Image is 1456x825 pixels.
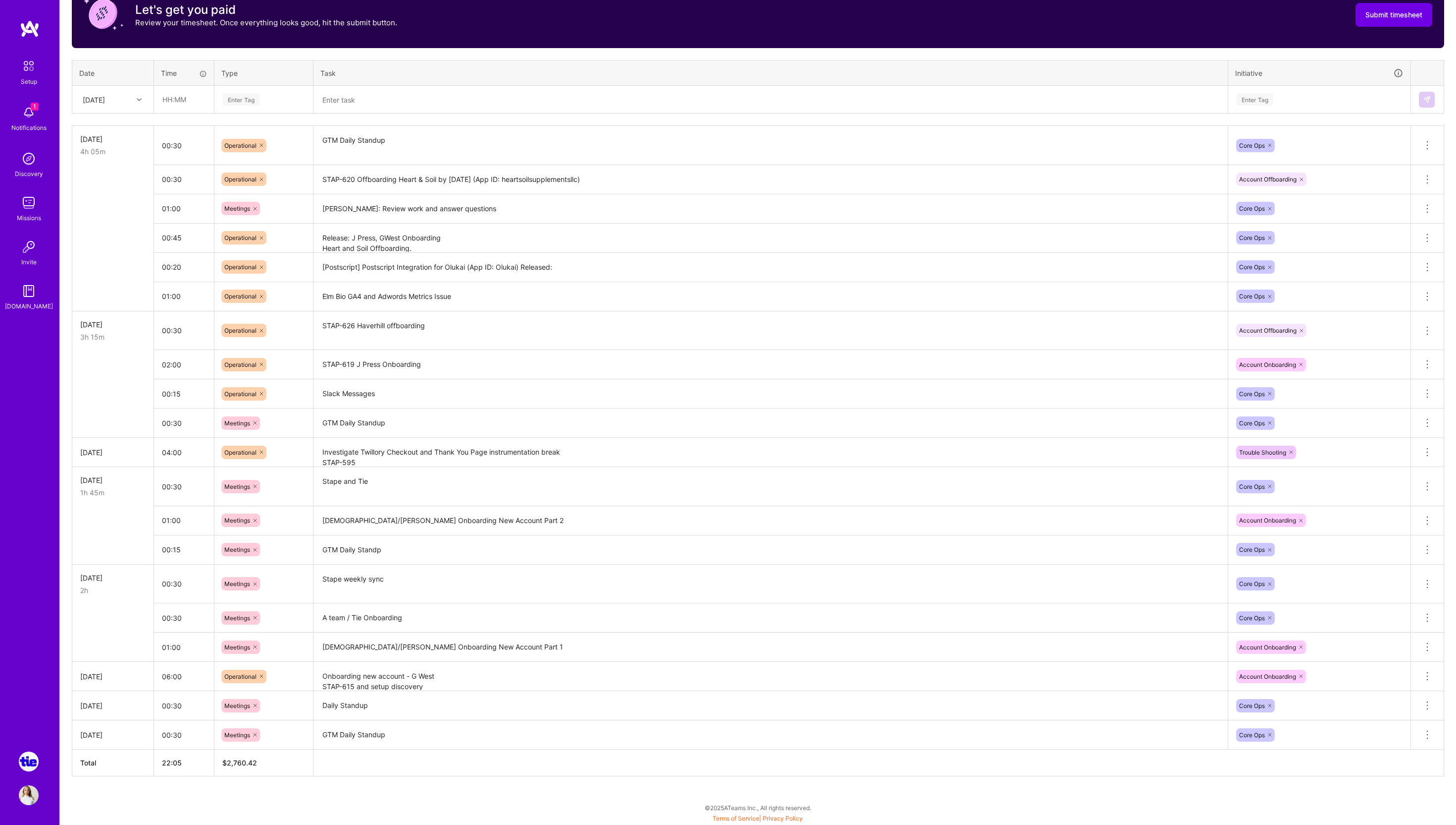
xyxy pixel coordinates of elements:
[154,536,214,563] input: HH:MM
[224,142,257,149] span: Operational
[224,580,250,588] span: Meetings
[135,17,397,28] p: Review your timesheet. Once everything looks good, hit the submit button.
[1423,96,1431,104] img: Submit
[1239,731,1265,739] span: Core Ops
[314,380,1227,408] textarea: Slack Messages
[161,68,207,78] div: Time
[80,585,146,595] div: 2h
[224,176,257,183] span: Operational
[19,149,39,169] img: discovery
[1355,3,1432,27] button: Submit timesheet
[314,692,1227,719] textarea: Daily Standup
[154,722,214,748] input: HH:MM
[83,94,105,105] div: [DATE]
[314,283,1227,310] textarea: Elm Bio GA4 and Adwords Metrics Issue
[1365,10,1422,20] span: Submit timesheet
[18,56,39,76] img: setup
[72,60,154,86] th: Date
[314,721,1227,749] textarea: GTM Daily Standup
[1239,517,1296,524] span: Account Onboarding
[19,752,39,771] img: Meettie: Tracking Infrastructure Lead
[21,76,37,87] div: Setup
[314,468,1227,505] textarea: Stape and Tie
[1239,673,1296,680] span: Account Onboarding
[314,663,1227,690] textarea: Onboarding new account - G West STAP-615 and setup discovery
[154,254,214,280] input: HH:MM
[16,785,41,805] a: User Avatar
[224,327,257,334] span: Operational
[314,195,1227,223] textarea: [PERSON_NAME]: Review work and answer questions
[224,546,250,553] span: Meetings
[1239,390,1265,398] span: Core Ops
[31,103,39,111] span: 1
[224,419,250,427] span: Meetings
[222,759,257,767] span: $ 2,760.42
[80,319,146,330] div: [DATE]
[224,614,250,622] span: Meetings
[72,750,154,776] th: Total
[21,257,37,267] div: Invite
[19,281,39,301] img: guide book
[154,317,214,344] input: HH:MM
[154,166,214,192] input: HH:MM
[314,254,1227,281] textarea: [Postscript] Postscript Integration for Olukai (App ID: Olukai) Released:
[80,671,146,682] div: [DATE]
[135,2,397,17] h3: Let's get you paid
[154,663,214,690] input: HH:MM
[314,634,1227,661] textarea: [DEMOGRAPHIC_DATA]/[PERSON_NAME] Onboarding New Account Part 1
[80,134,146,144] div: [DATE]
[19,193,39,213] img: teamwork
[154,381,214,407] input: HH:MM
[16,752,41,771] a: Meettie: Tracking Infrastructure Lead
[154,225,214,251] input: HH:MM
[80,487,146,498] div: 1h 45m
[224,702,250,709] span: Meetings
[1239,483,1265,490] span: Core Ops
[1239,419,1265,427] span: Core Ops
[224,449,257,456] span: Operational
[154,507,214,533] input: HH:MM
[314,566,1227,603] textarea: Stape weekly sync
[154,693,214,719] input: HH:MM
[19,785,39,805] img: User Avatar
[224,234,257,241] span: Operational
[1239,263,1265,271] span: Core Ops
[154,132,214,159] input: HH:MM
[224,293,257,300] span: Operational
[1239,142,1265,149] span: Core Ops
[155,86,213,113] input: HH:MM
[154,605,214,631] input: HH:MM
[314,127,1227,164] textarea: GTM Daily Standup
[1237,92,1273,107] div: Enter Tag
[713,815,803,822] span: |
[1239,205,1265,212] span: Core Ops
[314,536,1227,564] textarea: GTM Daily Standp
[20,20,40,38] img: logo
[17,213,41,223] div: Missions
[223,92,260,107] div: Enter Tag
[80,447,146,458] div: [DATE]
[314,351,1227,378] textarea: STAP-619 J Press Onboarding
[15,169,43,179] div: Discovery
[80,701,146,711] div: [DATE]
[1239,614,1265,622] span: Core Ops
[224,483,250,490] span: Meetings
[224,731,250,739] span: Meetings
[1239,361,1296,368] span: Account Onboarding
[11,122,47,133] div: Notifications
[80,730,146,740] div: [DATE]
[80,332,146,342] div: 3h 15m
[214,60,313,86] th: Type
[224,390,257,398] span: Operational
[314,166,1227,193] textarea: STAP-620 Offboarding Heart & Soil by [DATE] (App ID: heartsoilsupplementsllc)
[314,410,1227,437] textarea: GTM Daily Standup
[154,571,214,597] input: HH:MM
[154,473,214,500] input: HH:MM
[80,146,146,157] div: 4h 05m
[1239,546,1265,553] span: Core Ops
[1239,702,1265,709] span: Core Ops
[224,517,250,524] span: Meetings
[314,604,1227,632] textarea: A team / Tie Onboarding
[1235,67,1404,79] div: Initiative
[314,507,1227,534] textarea: [DEMOGRAPHIC_DATA]/[PERSON_NAME] Onboarding New Account Part 2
